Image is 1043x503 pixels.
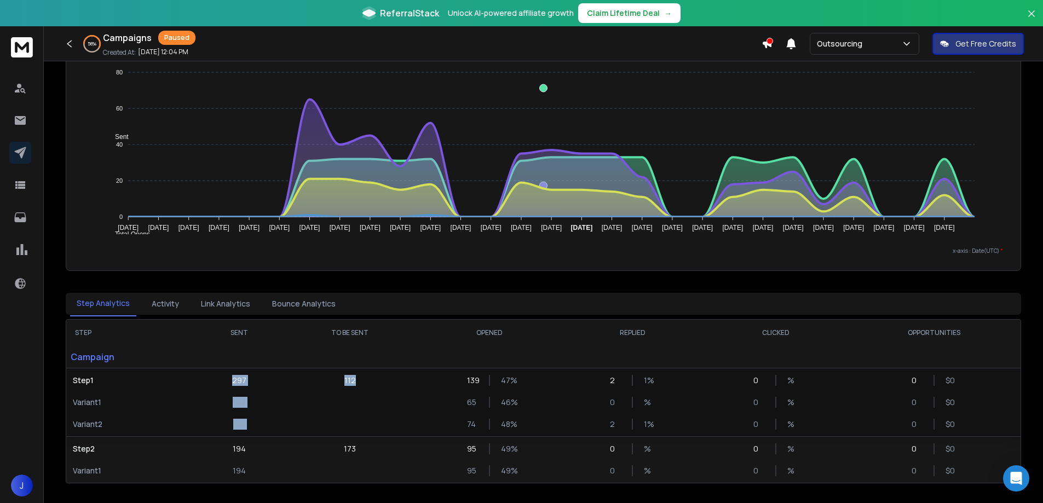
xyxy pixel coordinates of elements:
tspan: 60 [116,105,123,112]
p: % [644,443,655,454]
tspan: [DATE] [753,224,774,232]
button: Get Free Credits [932,33,1024,55]
th: REPLIED [561,320,705,346]
tspan: [DATE] [239,224,260,232]
tspan: [DATE] [511,224,532,232]
p: Variant 2 [73,419,189,430]
tspan: [DATE] [118,224,139,232]
p: x-axis : Date(UTC) [84,247,1003,255]
p: 0 [753,397,764,408]
p: $ 0 [946,465,956,476]
p: 95 [467,443,478,454]
button: J [11,475,33,496]
tspan: [DATE] [813,224,834,232]
p: 1 % [644,375,655,386]
p: 74 [467,419,478,430]
tspan: [DATE] [269,224,290,232]
p: 0 [912,397,923,408]
button: Link Analytics [194,292,257,316]
th: STEP [66,320,196,346]
tspan: [DATE] [541,224,562,232]
p: % [644,465,655,476]
tspan: [DATE] [148,224,169,232]
p: 297 [232,375,246,386]
p: 0 [912,375,923,386]
p: 46 % [501,397,512,408]
p: 1 % [644,419,655,430]
span: Sent [107,133,129,141]
th: TO BE SENT [283,320,418,346]
tspan: [DATE] [209,224,229,232]
p: % [787,419,798,430]
p: 173 [344,443,356,454]
p: 0 [753,465,764,476]
button: Bounce Analytics [266,292,342,316]
p: 0 [753,419,764,430]
tspan: [DATE] [360,224,381,232]
tspan: [DATE] [330,224,350,232]
tspan: [DATE] [934,224,955,232]
p: 65 [467,397,478,408]
p: Step 1 [73,375,189,386]
p: 0 [610,465,621,476]
p: $ 0 [946,419,956,430]
p: 58 % [88,41,96,47]
p: 194 [233,465,246,476]
tspan: 80 [116,69,123,76]
tspan: [DATE] [692,224,713,232]
p: [DATE] 12:04 PM [138,48,188,56]
div: Open Intercom Messenger [1003,465,1029,492]
p: 0 [912,419,923,430]
th: SENT [196,320,283,346]
p: 49 % [501,443,512,454]
tspan: [DATE] [390,224,411,232]
p: 2 [610,419,621,430]
p: Campaign [66,346,196,368]
tspan: [DATE] [874,224,895,232]
p: $ 0 [946,397,956,408]
span: → [664,8,672,19]
tspan: [DATE] [722,224,743,232]
tspan: [DATE] [420,224,441,232]
p: 49 % [501,465,512,476]
button: Activity [145,292,186,316]
tspan: [DATE] [178,224,199,232]
p: 0 [610,443,621,454]
p: 0 [753,375,764,386]
p: 155 [233,419,245,430]
button: Step Analytics [70,291,136,316]
p: 142 [233,397,246,408]
tspan: [DATE] [451,224,471,232]
p: 48 % [501,419,512,430]
tspan: [DATE] [662,224,683,232]
tspan: [DATE] [783,224,804,232]
tspan: [DATE] [904,224,925,232]
p: % [787,443,798,454]
tspan: [DATE] [299,224,320,232]
tspan: [DATE] [571,224,592,232]
tspan: 20 [116,177,123,184]
button: Claim Lifetime Deal→ [578,3,681,23]
tspan: 40 [116,141,123,148]
p: 194 [233,443,246,454]
p: Step 2 [73,443,189,454]
p: 0 [610,397,621,408]
th: CLICKED [704,320,848,346]
p: 139 [467,375,478,386]
p: % [787,375,798,386]
span: Total Opens [107,230,150,238]
p: 0 [753,443,764,454]
p: 0 [912,443,923,454]
p: 0 [912,465,923,476]
p: % [644,397,655,408]
th: OPENED [418,320,561,346]
th: OPPORTUNITIES [848,320,1021,346]
p: 2 [610,375,621,386]
p: % [787,465,798,476]
button: Close banner [1024,7,1039,33]
p: Outsourcing [817,38,867,49]
p: Get Free Credits [955,38,1016,49]
tspan: [DATE] [632,224,653,232]
p: 112 [344,375,356,386]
